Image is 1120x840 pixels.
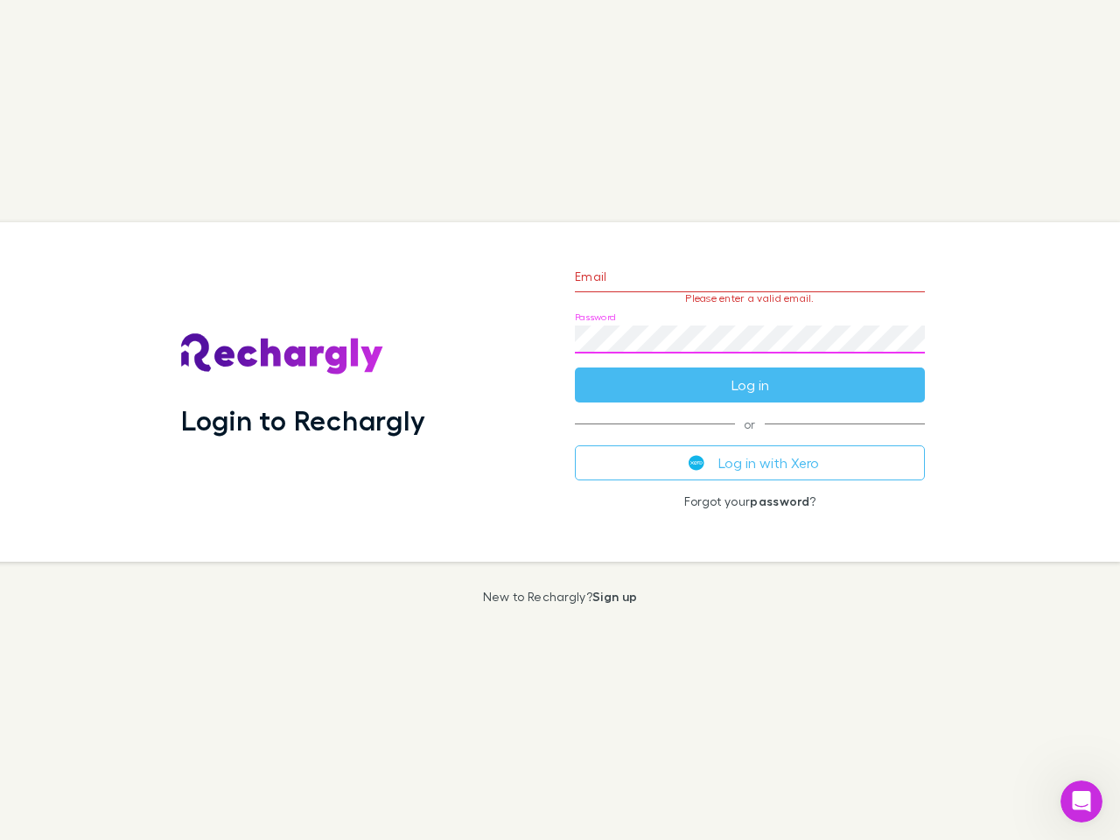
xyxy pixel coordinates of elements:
[575,292,925,304] p: Please enter a valid email.
[575,494,925,508] p: Forgot your ?
[1060,780,1102,822] iframe: Intercom live chat
[181,333,384,375] img: Rechargly's Logo
[575,423,925,424] span: or
[575,311,616,324] label: Password
[575,367,925,402] button: Log in
[575,445,925,480] button: Log in with Xero
[483,590,638,604] p: New to Rechargly?
[750,493,809,508] a: password
[689,455,704,471] img: Xero's logo
[592,589,637,604] a: Sign up
[181,403,425,437] h1: Login to Rechargly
